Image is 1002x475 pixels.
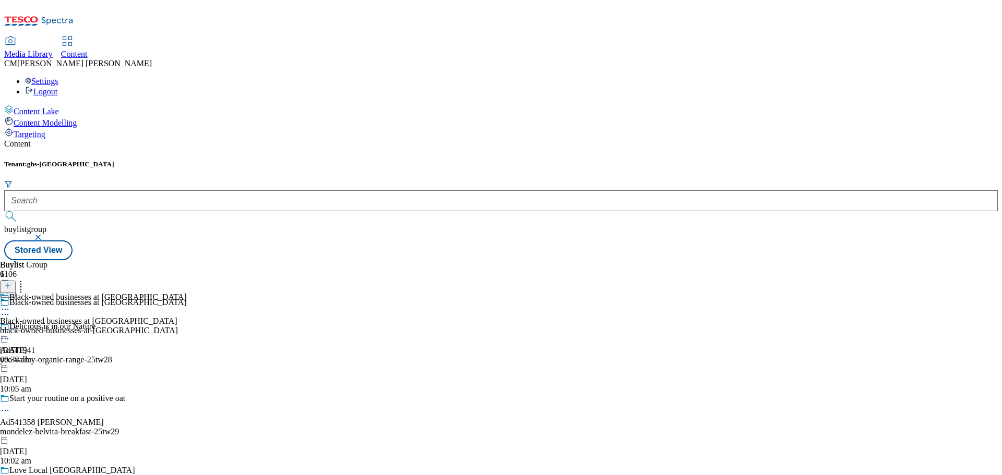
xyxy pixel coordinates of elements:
[4,116,998,128] a: Content Modelling
[9,293,187,302] div: Black-owned businesses at [GEOGRAPHIC_DATA]
[17,59,152,68] span: [PERSON_NAME] [PERSON_NAME]
[9,394,125,403] div: Start your routine on a positive oat
[4,128,998,139] a: Targeting
[4,225,46,234] span: buylistgroup
[14,118,77,127] span: Content Modelling
[4,37,53,59] a: Media Library
[25,87,57,96] a: Logout
[4,190,998,211] input: Search
[4,180,13,188] svg: Search Filters
[14,130,45,139] span: Targeting
[4,105,998,116] a: Content Lake
[61,37,88,59] a: Content
[4,139,998,149] div: Content
[4,59,17,68] span: CM
[4,240,73,260] button: Stored View
[25,77,58,86] a: Settings
[4,50,53,58] span: Media Library
[4,160,998,168] h5: Tenant:
[9,466,135,475] div: Love Local [GEOGRAPHIC_DATA]
[14,107,59,116] span: Content Lake
[61,50,88,58] span: Content
[27,160,114,168] span: ghs-[GEOGRAPHIC_DATA]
